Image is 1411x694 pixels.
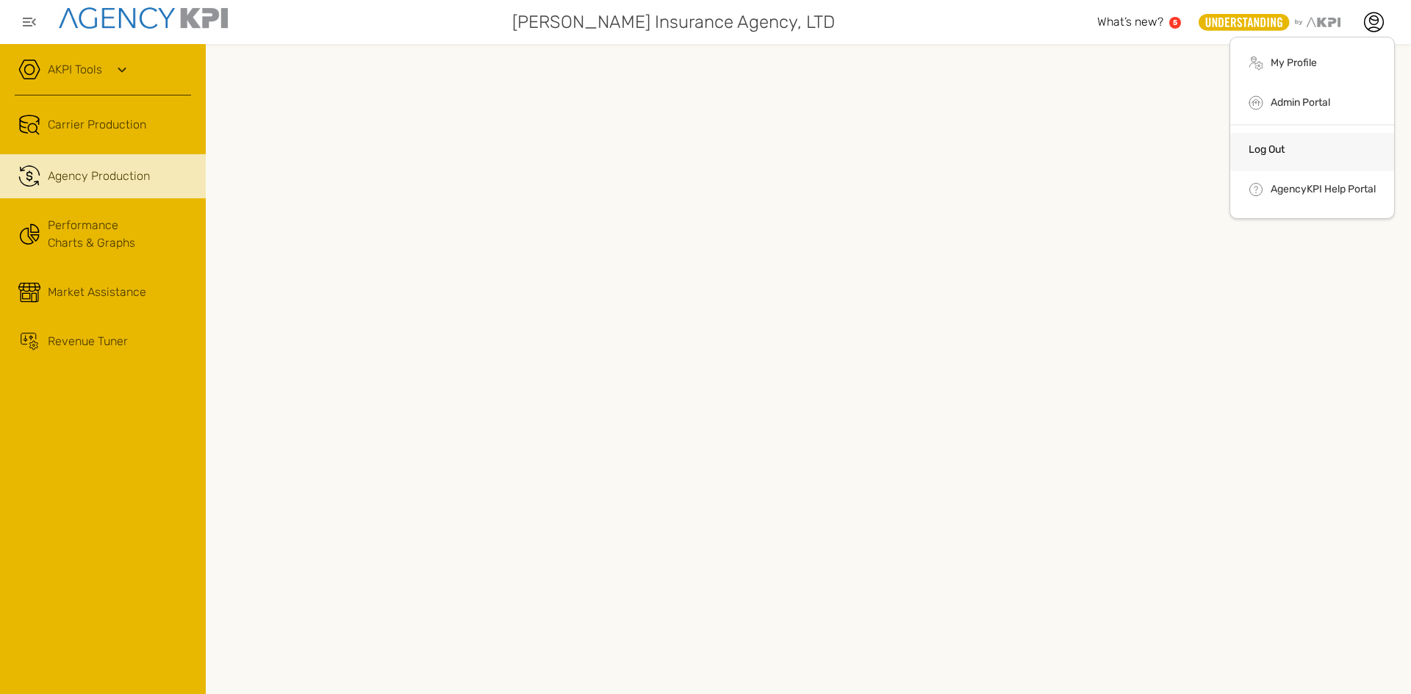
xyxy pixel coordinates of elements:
text: 5 [1173,18,1177,26]
span: Revenue Tuner [48,333,128,350]
a: 5 [1169,17,1181,29]
span: [PERSON_NAME] Insurance Agency, LTD [512,9,835,35]
a: Log Out [1249,143,1285,156]
img: agencykpi-logo-550x69-2d9e3fa8.png [59,7,228,29]
a: My Profile [1271,57,1317,69]
a: AgencyKPI Help Portal [1271,183,1376,195]
a: AKPI Tools [48,61,102,79]
span: Agency Production [48,167,150,185]
a: Admin Portal [1271,96,1330,109]
span: What’s new? [1097,15,1163,29]
span: Market Assistance [48,283,146,301]
span: Carrier Production [48,116,146,134]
